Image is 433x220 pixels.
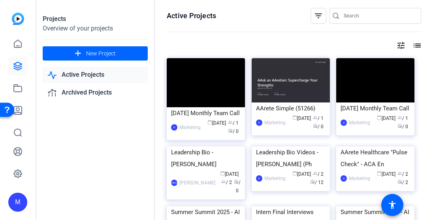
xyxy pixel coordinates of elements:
div: Marketing [179,123,201,131]
span: calendar_today [292,171,297,176]
img: blue-gradient.svg [12,13,24,25]
span: [DATE] [220,171,239,177]
span: group [397,115,402,120]
div: Marketing [349,174,370,182]
div: AArete Healthcare "Pulse Check" - ACA En [341,146,410,170]
span: group [221,179,226,184]
span: / 1 [313,116,324,121]
div: M [341,175,347,182]
a: Active Projects [43,67,148,83]
span: radio [397,179,402,184]
span: calendar_today [292,115,297,120]
div: [DATE] Monthly Team Call [171,107,241,119]
span: radio [228,128,233,133]
span: / 0 [234,180,241,193]
span: group [397,171,402,176]
div: M [341,119,347,126]
div: AArete Simple (51266) [256,102,326,114]
span: calendar_today [207,120,212,125]
div: Leadership Bio - [PERSON_NAME] [171,146,241,170]
span: group [313,115,318,120]
mat-icon: list [412,41,421,50]
div: Projects [43,14,148,24]
div: M [256,119,262,126]
span: [DATE] [377,171,395,177]
div: [DATE] Monthly Team Call [341,102,410,114]
span: radio [310,179,315,184]
div: [PERSON_NAME] [179,179,215,187]
span: / 0 [313,124,324,129]
span: / 2 [397,180,408,185]
span: / 2 [397,171,408,177]
div: Marketing [264,119,286,127]
div: Marketing [349,119,370,127]
span: / 2 [221,180,232,185]
span: / 2 [313,171,324,177]
span: / 12 [310,180,324,185]
mat-icon: add [73,49,83,59]
div: [PERSON_NAME] [171,180,177,186]
div: Overview of your projects [43,24,148,33]
span: calendar_today [377,171,382,176]
div: Leadership Bio Videos - [PERSON_NAME] (Ph [256,146,326,170]
h1: Active Projects [167,11,216,21]
span: [DATE] [377,116,395,121]
span: radio [313,123,318,128]
div: M [8,193,27,212]
span: radio [234,179,239,184]
button: New Project [43,46,148,61]
a: Archived Projects [43,85,148,101]
span: calendar_today [220,171,225,176]
span: / 1 [228,120,239,126]
mat-icon: filter_list [314,11,323,21]
mat-icon: accessibility [388,200,397,210]
span: [DATE] [207,120,226,126]
span: [DATE] [292,171,311,177]
span: [DATE] [292,116,311,121]
input: Search [344,11,415,21]
span: / 1 [397,116,408,121]
div: M [256,175,262,182]
span: calendar_today [377,115,382,120]
mat-icon: tune [396,41,406,50]
span: radio [397,123,402,128]
span: / 0 [397,124,408,129]
div: Marketing [264,174,286,182]
span: / 0 [228,129,239,134]
div: M [171,124,177,131]
span: group [228,120,233,125]
span: New Project [86,49,116,58]
span: group [313,171,318,176]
